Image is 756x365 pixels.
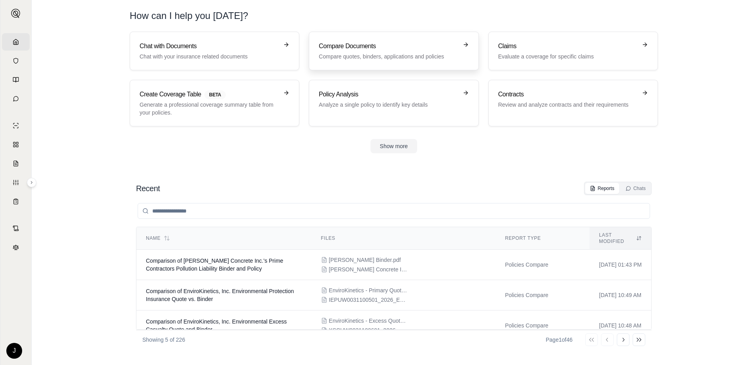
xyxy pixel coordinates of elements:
div: Last modified [599,232,642,245]
p: Showing 5 of 226 [142,336,185,344]
a: Compare DocumentsCompare quotes, binders, applications and policies [309,32,478,70]
img: Expand sidebar [11,9,21,18]
a: Chat [2,90,30,107]
button: Show more [370,139,418,153]
p: Chat with your insurance related documents [140,53,278,60]
td: [DATE] 01:43 PM [590,250,651,280]
div: J [6,343,22,359]
a: Documents Vault [2,52,30,70]
p: Analyze a single policy to identify key details [319,101,457,109]
h3: Chat with Documents [140,41,278,51]
h1: How can I help you [DATE]? [130,9,248,22]
div: Page 1 of 46 [546,336,573,344]
span: Doggett Concrete Inc. Policy_746522.pdf [329,265,408,273]
span: BETA [204,90,226,99]
p: Generate a professional coverage summary table from your policies. [140,101,278,117]
a: Chat with DocumentsChat with your insurance related documents [130,32,299,70]
a: Home [2,33,30,51]
button: Expand sidebar [27,178,36,187]
a: Prompt Library [2,71,30,88]
h3: Create Coverage Table [140,90,278,99]
a: Single Policy [2,117,30,134]
a: ClaimsEvaluate a coverage for specific claims [488,32,658,70]
h2: Recent [136,183,160,194]
div: Name [146,235,302,241]
th: Report Type [495,227,590,250]
a: Policy AnalysisAnalyze a single policy to identify key details [309,80,478,126]
h3: Policy Analysis [319,90,457,99]
span: XSCUW0031100601_2026_EnviroKinetics_ Inc_Excess_binder (stamped).pdf [329,326,408,334]
a: Coverage Table [2,193,30,210]
th: Files [312,227,496,250]
a: ContractsReview and analyze contracts and their requirements [488,80,658,126]
a: Create Coverage TableBETAGenerate a professional coverage summary table from your policies. [130,80,299,126]
a: Custom Report [2,174,30,191]
a: Claim Coverage [2,155,30,172]
span: Comparison of EnviroKinetics, Inc. Environmental Protection Insurance Quote vs. Binder [146,288,294,302]
p: Review and analyze contracts and their requirements [498,101,637,109]
td: Policies Compare [495,280,590,310]
h3: Claims [498,41,637,51]
span: Comparison of EnviroKinetics, Inc. Environmental Excess Casualty Quote and Binder [146,318,287,333]
td: [DATE] 10:48 AM [590,310,651,341]
p: Compare quotes, binders, applications and policies [319,53,457,60]
a: Legal Search Engine [2,239,30,256]
a: Policy Comparisons [2,136,30,153]
div: Reports [590,185,614,192]
h3: Compare Documents [319,41,457,51]
td: Policies Compare [495,310,590,341]
div: Chats [626,185,646,192]
span: Comparison of Doggett Concrete Inc.'s Prime Contractors Pollution Liability Binder and Policy [146,258,283,272]
button: Expand sidebar [8,6,24,21]
button: Reports [585,183,619,194]
td: [DATE] 10:49 AM [590,280,651,310]
a: Contract Analysis [2,220,30,237]
span: EnviroKinetics - Excess Quote.pdf [329,317,408,325]
span: IEPUW0031100501_2026_EnviroKinetics_ Inc_EPIC_binder (stamped).pdf [329,296,408,304]
span: EnviroKinetics - Primary Quote.pdf [329,286,408,294]
p: Evaluate a coverage for specific claims [498,53,637,60]
h3: Contracts [498,90,637,99]
span: Doggett Binder.pdf [329,256,401,264]
td: Policies Compare [495,250,590,280]
button: Chats [621,183,650,194]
